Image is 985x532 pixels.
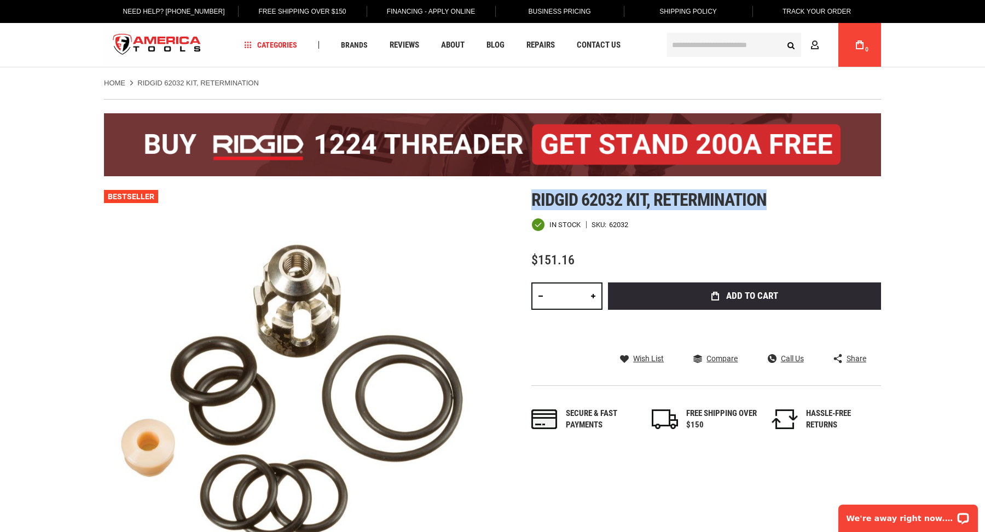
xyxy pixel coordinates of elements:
[385,38,424,53] a: Reviews
[652,409,678,429] img: shipping
[609,221,628,228] div: 62032
[831,498,985,532] iframe: LiveChat chat widget
[104,113,881,176] img: BOGO: Buy the RIDGID® 1224 Threader (26092), get the 92467 200A Stand FREE!
[104,25,210,66] img: America Tools
[577,41,621,49] span: Contact Us
[572,38,625,53] a: Contact Us
[441,41,465,49] span: About
[549,221,581,228] span: In stock
[768,354,804,363] a: Call Us
[633,355,664,362] span: Wish List
[608,282,881,310] button: Add to Cart
[486,41,505,49] span: Blog
[137,79,259,87] strong: RIDGID 62032 KIT, RETERMINATION
[659,8,717,15] span: Shipping Policy
[531,218,581,232] div: Availability
[336,38,373,53] a: Brands
[531,409,558,429] img: payments
[706,355,738,362] span: Compare
[436,38,470,53] a: About
[104,78,125,88] a: Home
[806,408,877,431] div: HASSLE-FREE RETURNS
[849,23,870,67] a: 0
[104,25,210,66] a: store logo
[592,221,609,228] strong: SKU
[240,38,302,53] a: Categories
[526,41,555,49] span: Repairs
[482,38,509,53] a: Blog
[606,313,883,345] iframe: Secure express checkout frame
[781,355,804,362] span: Call Us
[772,409,798,429] img: returns
[780,34,801,55] button: Search
[726,291,778,300] span: Add to Cart
[531,189,767,210] span: Ridgid 62032 kit, retermination
[531,252,575,268] span: $151.16
[566,408,637,431] div: Secure & fast payments
[341,41,368,49] span: Brands
[686,408,757,431] div: FREE SHIPPING OVER $150
[245,41,297,49] span: Categories
[522,38,560,53] a: Repairs
[693,354,738,363] a: Compare
[847,355,866,362] span: Share
[865,47,868,53] span: 0
[620,354,664,363] a: Wish List
[390,41,419,49] span: Reviews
